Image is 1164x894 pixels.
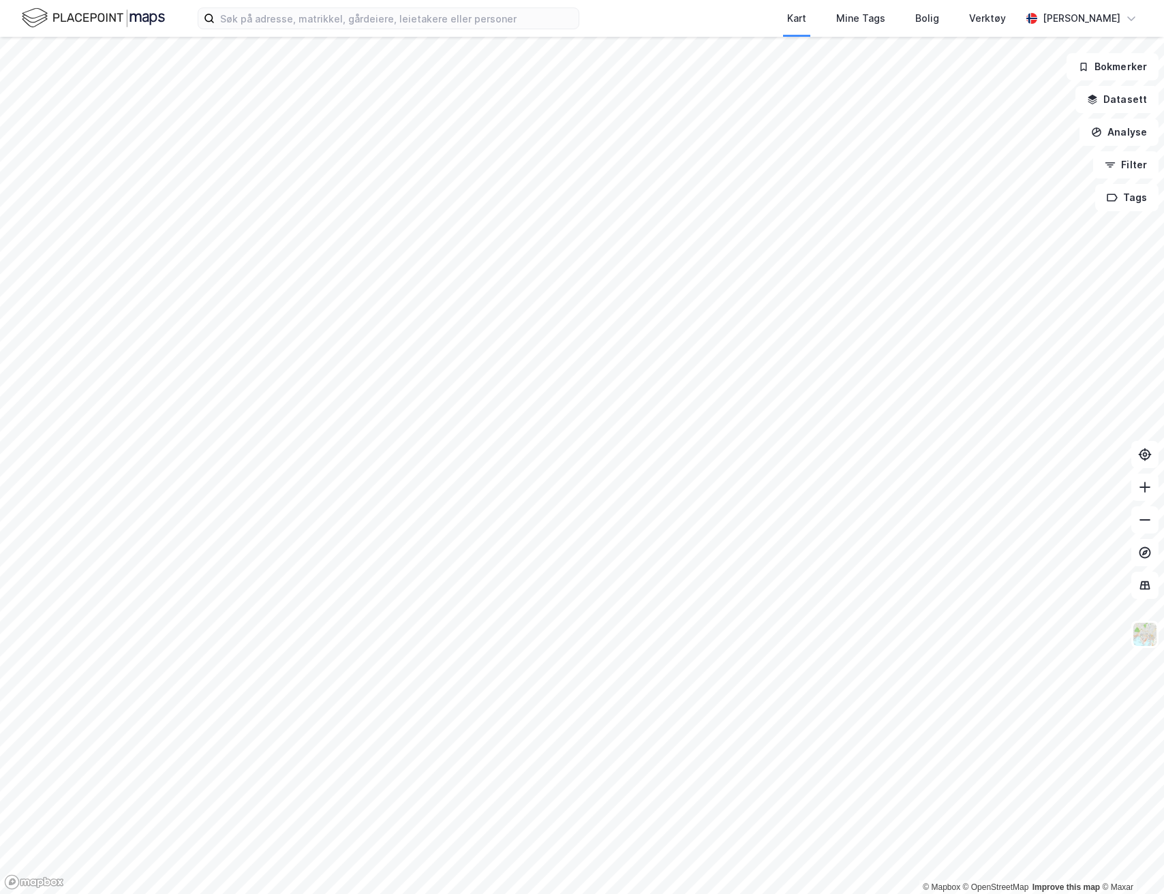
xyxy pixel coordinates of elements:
div: [PERSON_NAME] [1043,10,1120,27]
img: Z [1132,621,1158,647]
img: logo.f888ab2527a4732fd821a326f86c7f29.svg [22,6,165,30]
div: Bolig [915,10,939,27]
iframe: Chat Widget [1096,829,1164,894]
div: Kart [787,10,806,27]
a: Mapbox homepage [4,874,64,890]
a: Improve this map [1032,882,1100,892]
input: Søk på adresse, matrikkel, gårdeiere, leietakere eller personer [215,8,579,29]
button: Tags [1095,184,1159,211]
div: Kontrollprogram for chat [1096,829,1164,894]
button: Bokmerker [1067,53,1159,80]
div: Mine Tags [836,10,885,27]
div: Verktøy [969,10,1006,27]
button: Filter [1093,151,1159,179]
button: Datasett [1075,86,1159,113]
button: Analyse [1079,119,1159,146]
a: OpenStreetMap [963,882,1029,892]
a: Mapbox [923,882,960,892]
